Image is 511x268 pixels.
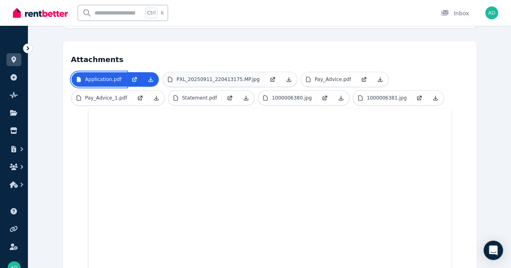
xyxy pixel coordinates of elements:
div: Open Intercom Messenger [484,241,503,260]
p: PXL_20250911_220413175.MP.jpg [177,76,260,83]
a: Application.pdf [71,72,126,87]
a: Download Attachment [148,91,164,105]
a: Open in new Tab [411,91,427,105]
a: Download Attachment [238,91,254,105]
a: PXL_20250911_220413175.MP.jpg [163,72,265,87]
a: Statement.pdf [168,91,222,105]
p: Statement.pdf [182,95,217,101]
a: Pay_Advice_1.pdf [71,91,132,105]
div: Inbox [441,9,469,17]
a: Open in new Tab [222,91,238,105]
h4: Attachments [71,49,469,65]
a: 1000006380.jpg [258,91,317,105]
a: Open in new Tab [126,72,143,87]
img: RentBetter [13,7,68,19]
p: Application.pdf [85,76,122,83]
a: 1000006381.jpg [353,91,412,105]
a: Open in new Tab [132,91,148,105]
a: Download Attachment [143,72,159,87]
a: Pay_Advice.pdf [301,72,356,87]
a: Download Attachment [427,91,444,105]
p: Pay_Advice_1.pdf [85,95,127,101]
a: Download Attachment [372,72,388,87]
p: 1000006380.jpg [272,95,312,101]
span: Ctrl [145,8,158,18]
p: Pay_Advice.pdf [315,76,351,83]
a: Open in new Tab [317,91,333,105]
img: Andrew Dowe [485,6,498,19]
a: Open in new Tab [265,72,281,87]
p: 1000006381.jpg [367,95,407,101]
span: k [161,10,164,16]
a: Download Attachment [281,72,297,87]
a: Download Attachment [333,91,349,105]
a: Open in new Tab [356,72,372,87]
